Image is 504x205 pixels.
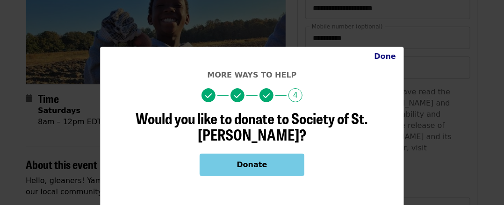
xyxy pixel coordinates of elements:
button: Close [367,47,403,66]
span: More ways to help [207,71,296,79]
span: Donate [237,160,267,169]
i: check icon [263,92,270,100]
span: Would you like to donate to Society of St. [PERSON_NAME]? [136,107,368,145]
button: Donate [200,154,304,176]
i: check icon [234,92,241,100]
span: 4 [288,88,302,102]
a: Donate [200,160,304,169]
i: check icon [205,92,212,100]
